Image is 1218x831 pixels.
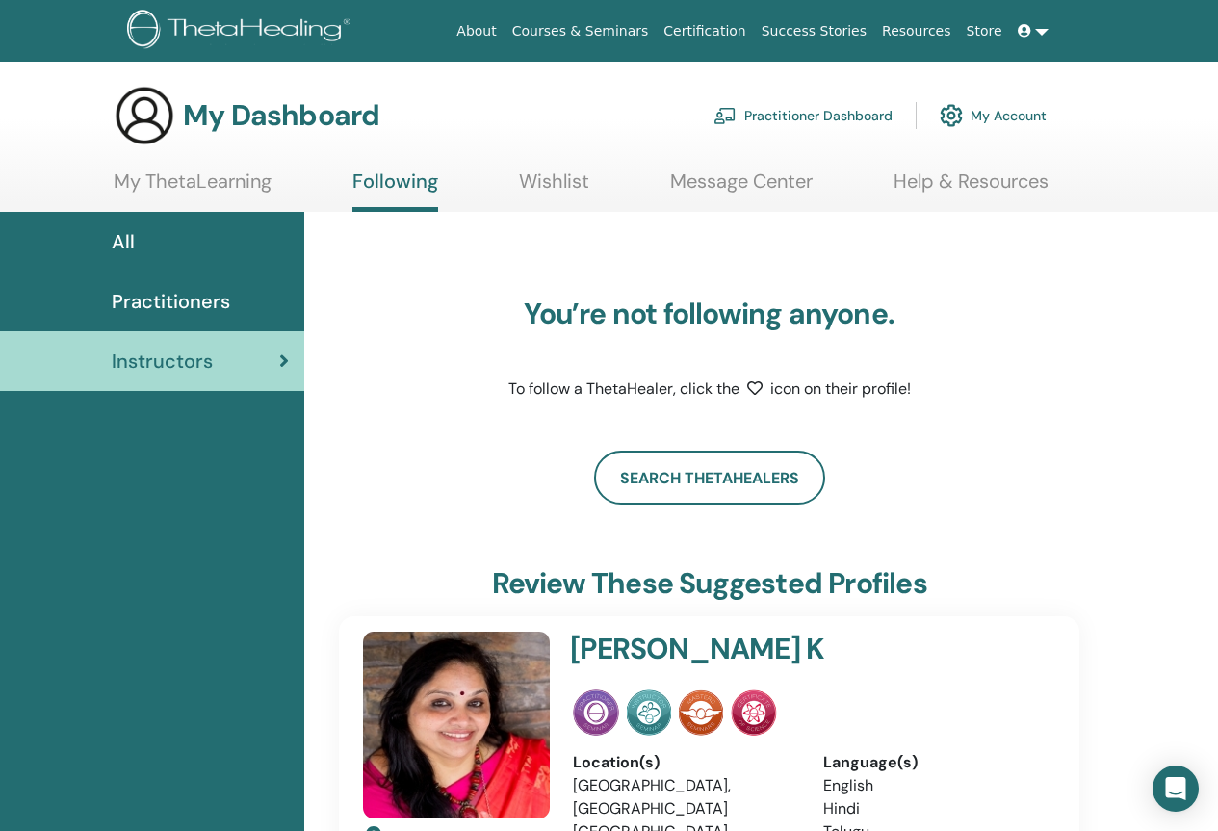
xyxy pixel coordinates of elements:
[469,297,950,331] h3: You’re not following anyone.
[959,13,1010,49] a: Store
[114,85,175,146] img: generic-user-icon.jpg
[823,751,1044,774] div: Language(s)
[713,107,737,124] img: chalkboard-teacher.svg
[492,566,927,601] h3: Review these suggested profiles
[519,169,589,207] a: Wishlist
[505,13,657,49] a: Courses & Seminars
[940,99,963,132] img: cog.svg
[823,774,1044,797] li: English
[112,227,135,256] span: All
[127,10,357,53] img: logo.png
[594,451,825,505] a: Search ThetaHealers
[112,347,213,376] span: Instructors
[573,774,793,820] li: [GEOGRAPHIC_DATA], [GEOGRAPHIC_DATA]
[656,13,753,49] a: Certification
[1153,766,1199,812] div: Open Intercom Messenger
[469,377,950,401] p: To follow a ThetaHealer, click the icon on their profile!
[940,94,1047,137] a: My Account
[183,98,379,133] h3: My Dashboard
[112,287,230,316] span: Practitioners
[114,169,272,207] a: My ThetaLearning
[823,797,1044,820] li: Hindi
[894,169,1049,207] a: Help & Resources
[573,751,793,774] div: Location(s)
[570,632,963,666] h4: [PERSON_NAME] K
[449,13,504,49] a: About
[874,13,959,49] a: Resources
[670,169,813,207] a: Message Center
[352,169,438,212] a: Following
[754,13,874,49] a: Success Stories
[363,632,550,818] img: default.jpg
[713,94,893,137] a: Practitioner Dashboard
